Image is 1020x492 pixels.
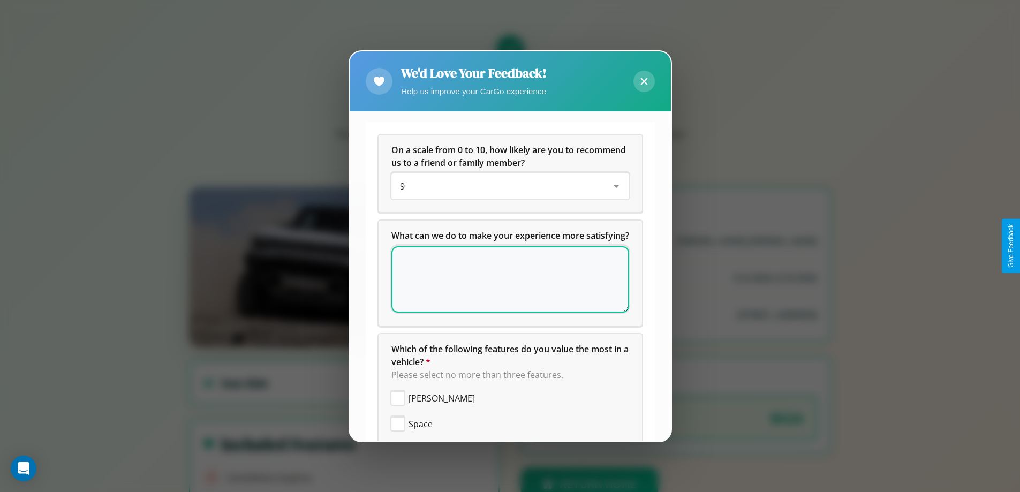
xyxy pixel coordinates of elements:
span: [PERSON_NAME] [409,392,475,405]
div: Give Feedback [1007,224,1015,268]
span: Space [409,418,433,430]
span: On a scale from 0 to 10, how likely are you to recommend us to a friend or family member? [391,144,628,169]
h2: We'd Love Your Feedback! [401,64,547,82]
div: On a scale from 0 to 10, how likely are you to recommend us to a friend or family member? [379,135,642,212]
p: Help us improve your CarGo experience [401,84,547,99]
div: Open Intercom Messenger [11,456,36,481]
span: Please select no more than three features. [391,369,563,381]
span: 9 [400,180,405,192]
h5: On a scale from 0 to 10, how likely are you to recommend us to a friend or family member? [391,143,629,169]
span: Which of the following features do you value the most in a vehicle? [391,343,631,368]
span: What can we do to make your experience more satisfying? [391,230,629,241]
div: On a scale from 0 to 10, how likely are you to recommend us to a friend or family member? [391,173,629,199]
